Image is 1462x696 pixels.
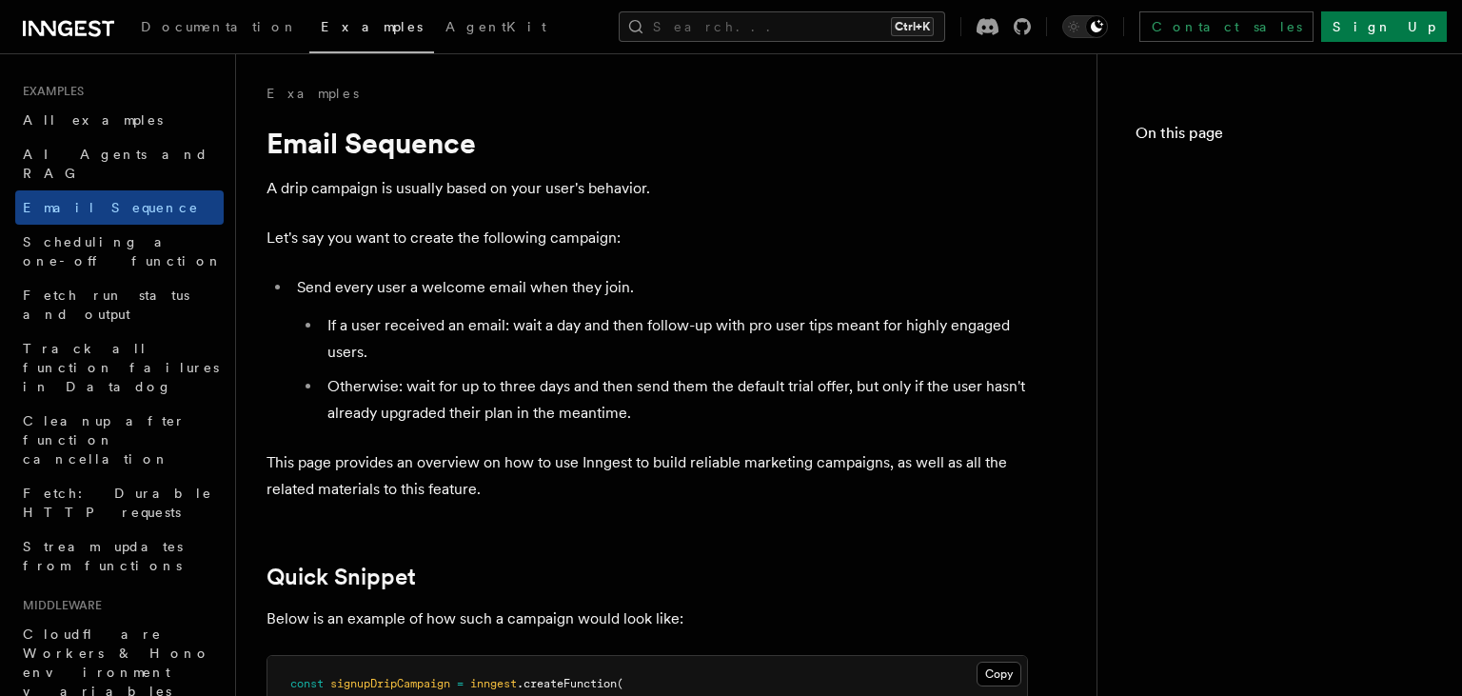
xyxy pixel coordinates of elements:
span: ( [617,677,623,690]
span: inngest [470,677,517,690]
a: Examples [267,84,359,103]
a: All examples [15,103,224,137]
h4: On this page [1136,122,1424,152]
li: Otherwise: wait for up to three days and then send them the default trial offer, but only if the ... [322,373,1028,427]
a: Examples [309,6,434,53]
span: Track all function failures in Datadog [23,341,219,394]
span: = [457,677,464,690]
span: AI Agents and RAG [23,147,208,181]
a: Fetch: Durable HTTP requests [15,476,224,529]
span: Scheduling a one-off function [23,234,223,268]
p: Below is an example of how such a campaign would look like: [267,606,1028,632]
span: Cleanup after function cancellation [23,413,186,467]
span: Examples [321,19,423,34]
a: Sign Up [1321,11,1447,42]
a: Documentation [129,6,309,51]
span: Stream updates from functions [23,539,183,573]
a: Fetch run status and output [15,278,224,331]
a: AI Agents and RAG [15,137,224,190]
span: Documentation [141,19,298,34]
span: const [290,677,324,690]
a: Contact sales [1139,11,1314,42]
button: Copy [977,662,1021,686]
span: Email Sequence [23,200,199,215]
a: Scheduling a one-off function [15,225,224,278]
a: Stream updates from functions [15,529,224,583]
p: Let's say you want to create the following campaign: [267,225,1028,251]
a: Quick Snippet [267,564,416,590]
a: Email Sequence [15,190,224,225]
span: Fetch run status and output [23,288,189,322]
h1: Email Sequence [267,126,1028,160]
span: signupDripCampaign [330,677,450,690]
button: Toggle dark mode [1062,15,1108,38]
span: AgentKit [445,19,546,34]
li: If a user received an email: wait a day and then follow-up with pro user tips meant for highly en... [322,312,1028,366]
span: All examples [23,112,163,128]
span: .createFunction [517,677,617,690]
a: Track all function failures in Datadog [15,331,224,404]
button: Search...Ctrl+K [619,11,945,42]
li: Send every user a welcome email when they join. [291,274,1028,427]
span: Fetch: Durable HTTP requests [23,486,212,520]
a: Cleanup after function cancellation [15,404,224,476]
p: This page provides an overview on how to use Inngest to build reliable marketing campaigns, as we... [267,449,1028,503]
span: Middleware [15,598,102,613]
span: Examples [15,84,84,99]
kbd: Ctrl+K [891,17,934,36]
p: A drip campaign is usually based on your user's behavior. [267,175,1028,202]
a: AgentKit [434,6,558,51]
